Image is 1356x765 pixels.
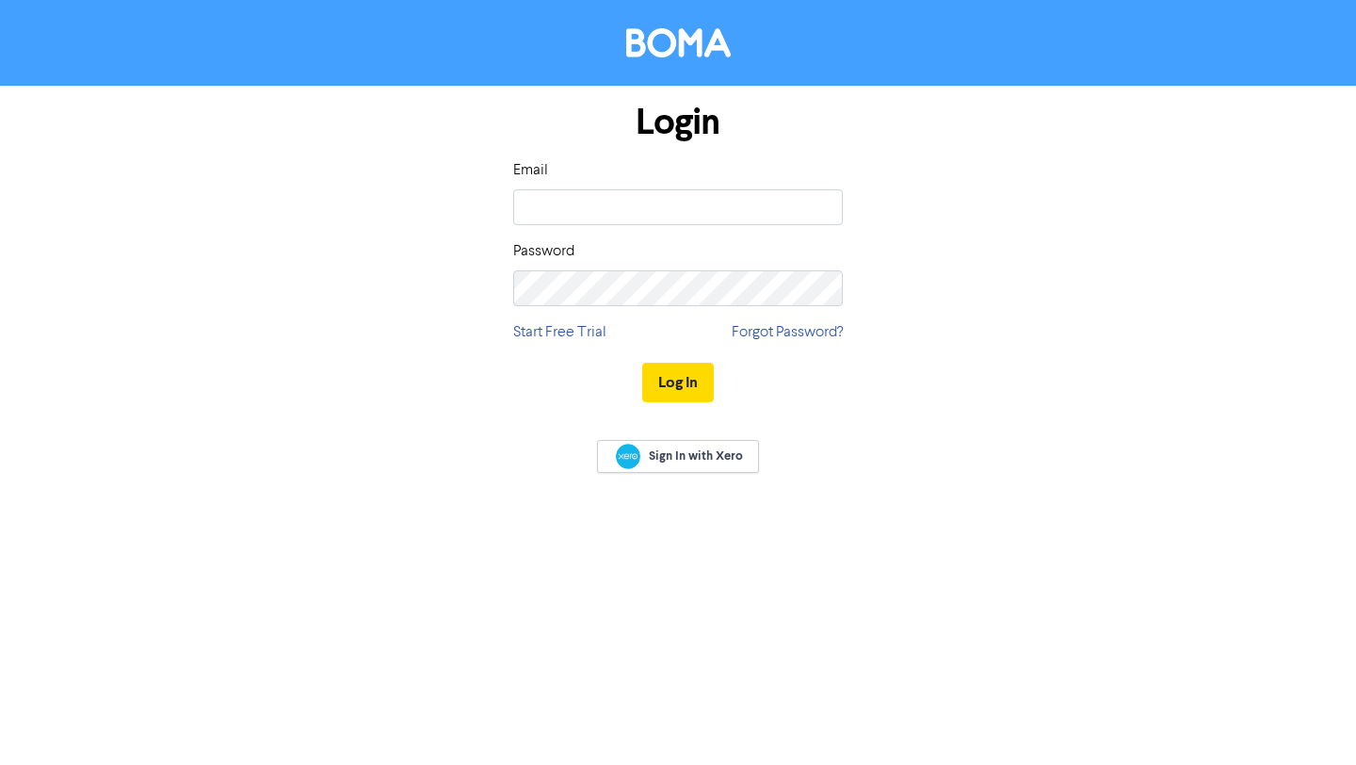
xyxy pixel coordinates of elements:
[626,28,731,57] img: BOMA Logo
[649,448,743,464] span: Sign In with Xero
[513,321,606,344] a: Start Free Trial
[616,444,640,469] img: Xero logo
[597,440,759,473] a: Sign In with Xero
[513,240,574,263] label: Password
[513,159,548,182] label: Email
[642,363,714,402] button: Log In
[732,321,843,344] a: Forgot Password?
[513,101,843,144] h1: Login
